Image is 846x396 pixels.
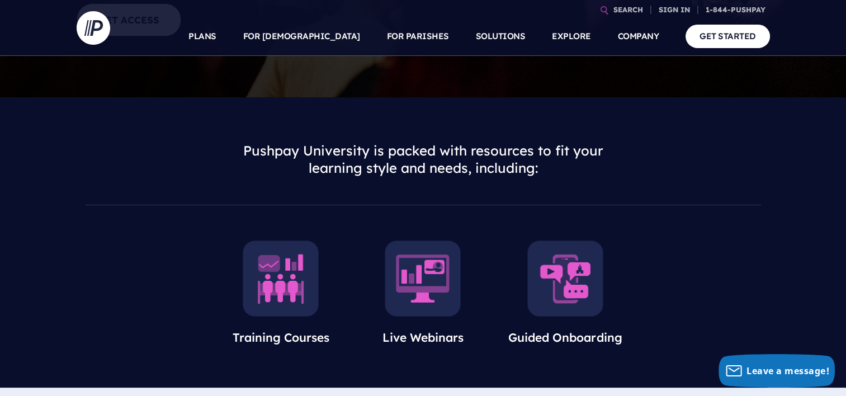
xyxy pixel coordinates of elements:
[618,17,659,56] a: COMPANY
[188,17,216,56] a: PLANS
[746,365,829,377] span: Leave a message!
[243,17,360,56] a: FOR [DEMOGRAPHIC_DATA]
[476,17,526,56] a: SOLUTIONS
[382,330,464,345] span: Live Webinars
[508,330,622,345] span: Guided Onboarding
[686,25,770,48] a: GET STARTED
[387,17,449,56] a: FOR PARISHES
[719,354,835,388] button: Leave a message!
[228,133,619,186] h3: Pushpay University is packed with resources to fit your learning style and needs, including:
[233,330,329,345] span: Training Courses
[552,17,591,56] a: EXPLORE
